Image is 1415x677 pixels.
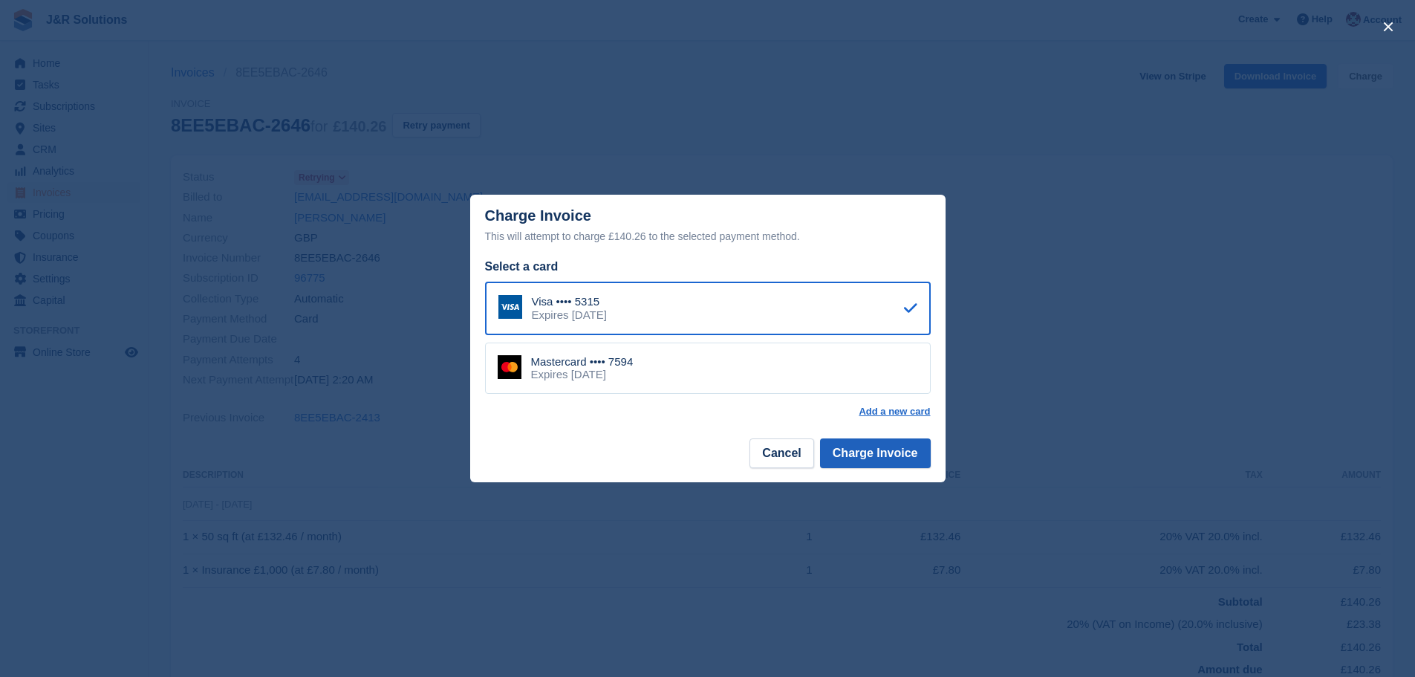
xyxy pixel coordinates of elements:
div: Visa •••• 5315 [532,295,607,308]
div: Expires [DATE] [531,368,634,381]
button: close [1376,15,1400,39]
div: Expires [DATE] [532,308,607,322]
button: Cancel [749,438,813,468]
img: Mastercard Logo [498,355,521,379]
div: Mastercard •••• 7594 [531,355,634,369]
div: This will attempt to charge £140.26 to the selected payment method. [485,227,931,245]
div: Charge Invoice [485,207,931,245]
div: Select a card [485,258,931,276]
a: Add a new card [859,406,930,418]
img: Visa Logo [498,295,522,319]
button: Charge Invoice [820,438,931,468]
